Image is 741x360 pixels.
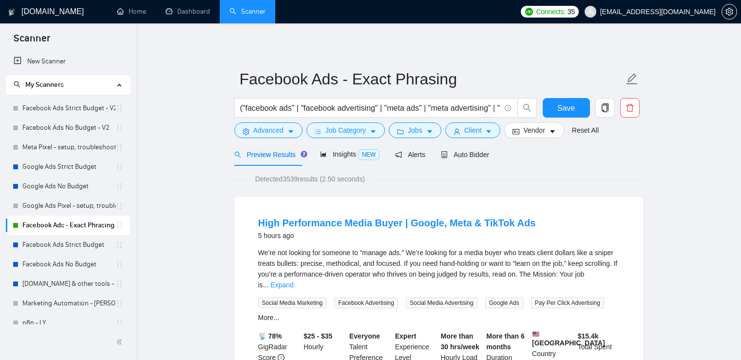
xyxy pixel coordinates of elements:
a: Facebook Ads No Budget [22,255,115,274]
span: double-left [116,337,126,347]
a: n8n - LY [22,313,115,333]
span: holder [115,124,123,132]
a: Facebook Ads Strict Budget - V2 [22,99,115,118]
li: Facebook Ads - Exact Phrasing [6,216,130,235]
a: Google Ads No Budget [22,177,115,196]
li: New Scanner [6,52,130,71]
span: Scanner [6,31,58,52]
span: setting [243,128,249,135]
span: holder [115,182,123,190]
button: userClientcaret-down [445,122,501,138]
span: holder [115,104,123,112]
span: search [518,103,536,112]
span: Job Category [325,125,366,136]
iframe: Intercom live chat [708,327,731,350]
b: Expert [395,332,417,340]
span: robot [441,151,448,158]
button: setting [722,4,737,20]
span: holder [115,221,123,229]
span: caret-down [426,128,433,135]
span: My Scanners [25,80,64,89]
input: Search Freelance Jobs... [240,102,500,114]
b: $25 - $35 [304,332,332,340]
a: homeHome [117,7,146,16]
img: 🇺🇸 [532,331,539,338]
span: caret-down [287,128,294,135]
span: idcard [513,128,519,135]
span: 35 [568,6,575,17]
li: Facebook Ads Strict Budget - V2 [6,99,130,118]
img: logo [8,4,15,20]
span: bars [315,128,322,135]
a: [DOMAIN_NAME] & other tools - [PERSON_NAME] [22,274,115,294]
a: Expand [270,281,293,289]
li: Facebook Ads No Budget [6,255,130,274]
a: dashboardDashboard [166,7,210,16]
a: Facebook Ads - Exact Phrasing [22,216,115,235]
button: folderJobscaret-down [389,122,441,138]
div: We’re not looking for someone to “manage ads.” We’re looking for a media buyer who treats client ... [258,247,620,290]
span: caret-down [549,128,556,135]
a: Facebook Ads Strict Budget [22,235,115,255]
span: holder [115,163,123,171]
a: New Scanner [14,52,122,71]
a: searchScanner [229,7,266,16]
span: Alerts [395,151,425,159]
span: My Scanners [14,80,64,89]
button: barsJob Categorycaret-down [306,122,385,138]
span: Jobs [408,125,422,136]
a: Meta Pixel - setup, troubleshooting, tracking [22,138,115,157]
span: edit [626,73,638,85]
li: Meta Pixel - setup, troubleshooting, tracking [6,138,130,157]
span: Vendor [523,125,545,136]
span: Advanced [253,125,284,136]
button: settingAdvancedcaret-down [234,122,303,138]
li: Make.com & other tools - Lilia Y. [6,274,130,294]
span: Insights [320,150,380,158]
a: Google Ads Strict Budget [22,157,115,177]
button: Save [543,98,590,118]
span: Pay Per Click Advertising [531,298,604,308]
span: holder [115,241,123,249]
span: holder [115,260,123,268]
span: holder [115,300,123,307]
button: copy [595,98,615,118]
span: area-chart [320,151,327,158]
li: Marketing Automation - Lilia Y. [6,294,130,313]
span: Social Media Marketing [258,298,327,308]
span: folder [397,128,404,135]
input: Scanner name... [240,67,624,91]
span: Client [464,125,482,136]
li: Facebook Ads No Budget - V2 [6,118,130,138]
b: [GEOGRAPHIC_DATA] [532,331,605,347]
button: search [517,98,537,118]
span: Connects: [536,6,565,17]
span: Detected 3539 results (2.50 seconds) [248,174,372,184]
li: Google Ads Pixel - setup, troubleshooting, tracking [6,196,130,216]
b: 📡 78% [258,332,282,340]
a: Google Ads Pixel - setup, troubleshooting, tracking [22,196,115,216]
a: setting [722,8,737,16]
li: Facebook Ads Strict Budget [6,235,130,255]
li: Google Ads Strict Budget [6,157,130,177]
span: Google Ads [485,298,523,308]
span: Social Media Advertising [406,298,477,308]
button: idcardVendorcaret-down [504,122,564,138]
span: user [454,128,460,135]
img: upwork-logo.png [525,8,533,16]
span: Preview Results [234,151,304,159]
a: High Performance Media Buyer | Google, Meta & TikTok Ads [258,218,536,228]
a: Reset All [572,125,599,136]
span: user [587,8,594,15]
span: ... [263,281,269,289]
a: Marketing Automation - [PERSON_NAME] [22,294,115,313]
span: Facebook Advertising [334,298,398,308]
b: More than 30 hrs/week [441,332,479,351]
span: copy [596,103,614,112]
span: holder [115,319,123,327]
span: info-circle [505,105,511,111]
span: Save [557,102,575,114]
span: notification [395,151,402,158]
span: delete [621,103,639,112]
